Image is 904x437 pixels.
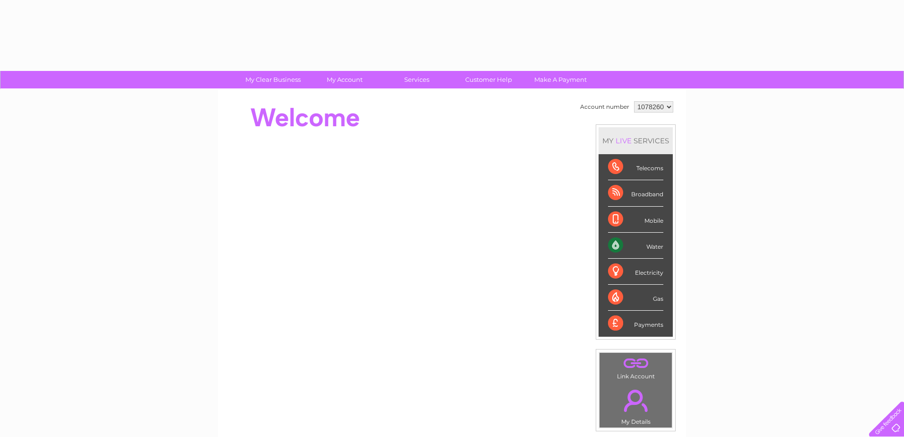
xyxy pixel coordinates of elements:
[608,154,663,180] div: Telecoms
[599,382,672,428] td: My Details
[608,285,663,311] div: Gas
[608,259,663,285] div: Electricity
[602,384,669,417] a: .
[608,311,663,336] div: Payments
[608,207,663,233] div: Mobile
[599,352,672,382] td: Link Account
[608,233,663,259] div: Water
[614,136,634,145] div: LIVE
[306,71,384,88] a: My Account
[234,71,312,88] a: My Clear Business
[522,71,600,88] a: Make A Payment
[378,71,456,88] a: Services
[450,71,528,88] a: Customer Help
[608,180,663,206] div: Broadband
[578,99,632,115] td: Account number
[599,127,673,154] div: MY SERVICES
[602,355,669,372] a: .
